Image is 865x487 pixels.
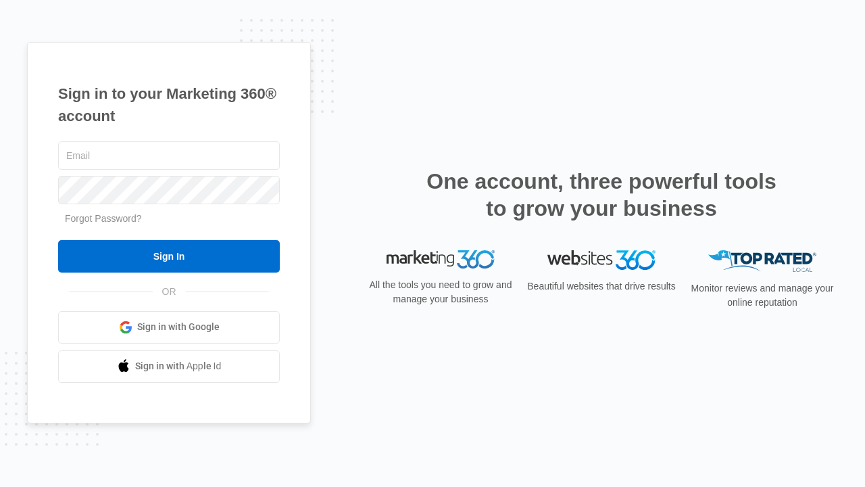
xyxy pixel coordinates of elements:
[153,285,186,299] span: OR
[135,359,222,373] span: Sign in with Apple Id
[547,250,656,270] img: Websites 360
[58,141,280,170] input: Email
[137,320,220,334] span: Sign in with Google
[365,278,516,306] p: All the tools you need to grow and manage your business
[58,240,280,273] input: Sign In
[58,350,280,383] a: Sign in with Apple Id
[387,250,495,269] img: Marketing 360
[422,168,781,222] h2: One account, three powerful tools to grow your business
[58,311,280,344] a: Sign in with Google
[708,250,816,273] img: Top Rated Local
[526,279,677,294] p: Beautiful websites that drive results
[65,213,142,224] a: Forgot Password?
[687,281,838,310] p: Monitor reviews and manage your online reputation
[58,83,280,127] h1: Sign in to your Marketing 360® account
